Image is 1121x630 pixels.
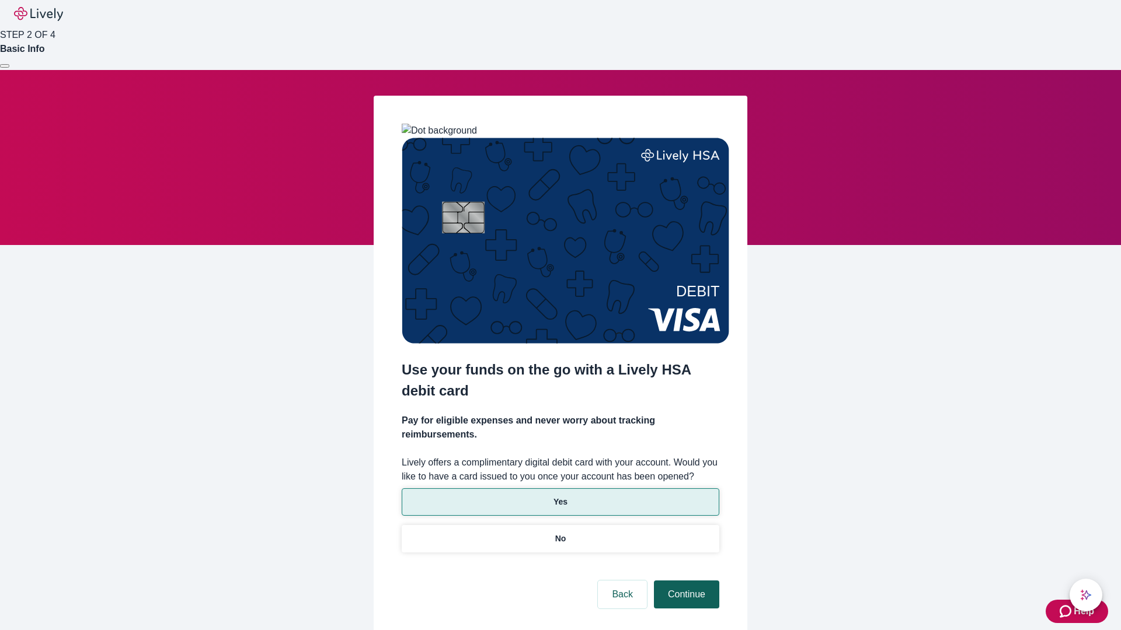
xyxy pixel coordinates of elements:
h4: Pay for eligible expenses and never worry about tracking reimbursements. [402,414,719,442]
svg: Zendesk support icon [1060,604,1074,618]
button: chat [1070,579,1102,611]
button: Zendesk support iconHelp [1046,600,1108,623]
img: Dot background [402,124,477,138]
button: Yes [402,488,719,516]
button: Back [598,580,647,608]
svg: Lively AI Assistant [1080,589,1092,601]
img: Debit card [402,138,729,344]
p: Yes [553,496,568,508]
span: Help [1074,604,1094,618]
img: Lively [14,7,63,21]
h2: Use your funds on the go with a Lively HSA debit card [402,359,719,401]
button: Continue [654,580,719,608]
button: No [402,525,719,552]
label: Lively offers a complimentary digital debit card with your account. Would you like to have a card... [402,456,719,484]
p: No [555,533,566,545]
